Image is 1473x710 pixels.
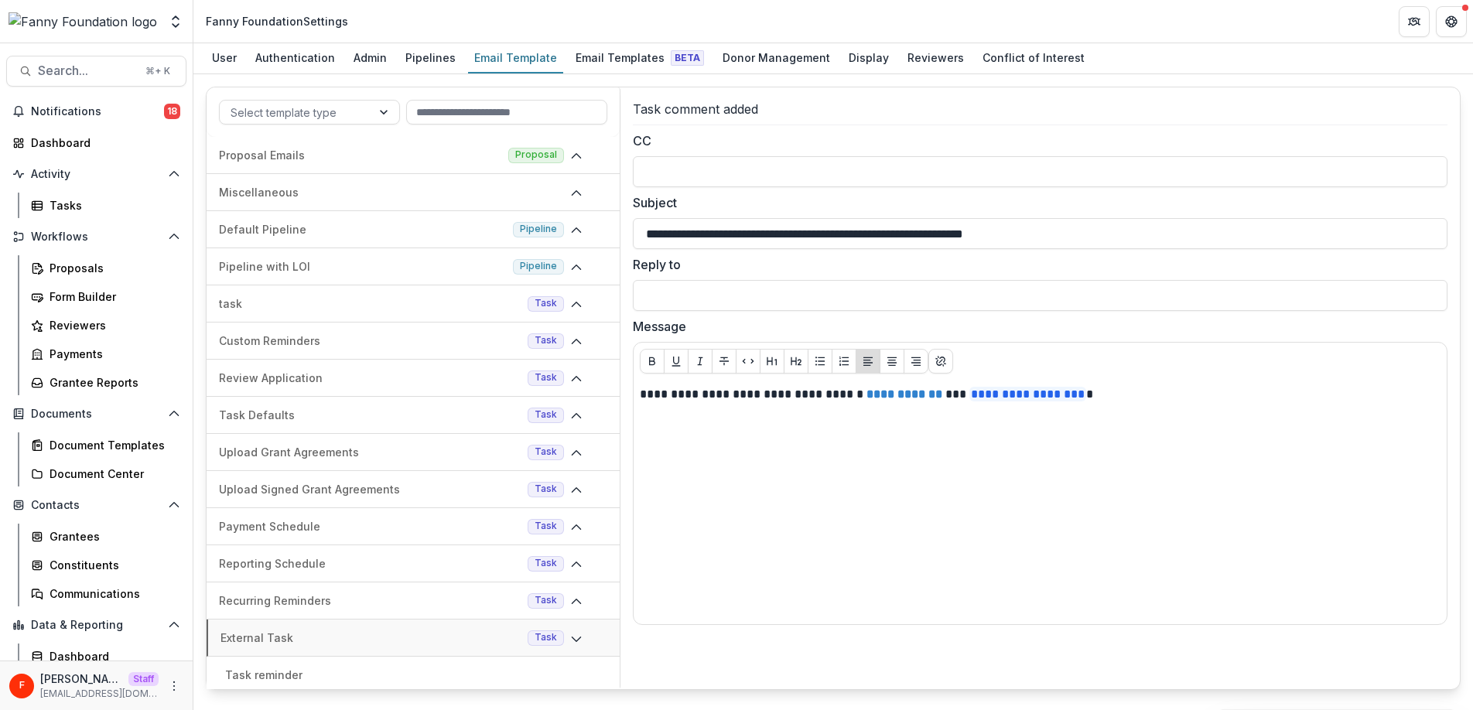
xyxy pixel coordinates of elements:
[535,298,557,309] span: Task
[128,672,159,686] p: Staff
[535,446,557,457] span: Task
[50,317,174,333] div: Reviewers
[164,104,180,119] span: 18
[25,312,186,338] a: Reviewers
[206,13,348,29] div: Fanny Foundation Settings
[25,581,186,606] a: Communications
[219,481,521,497] p: Upload Signed Grant Agreements
[25,461,186,486] a: Document Center
[25,370,186,395] a: Grantee Reports
[50,585,174,602] div: Communications
[50,346,174,362] div: Payments
[535,595,557,606] span: Task
[200,10,354,32] nav: breadcrumb
[928,349,953,374] button: Create link
[347,46,393,69] div: Admin
[206,46,243,69] div: User
[1436,6,1467,37] button: Get Help
[219,370,521,386] p: Review Application
[535,521,557,531] span: Task
[633,193,1438,212] label: Subject
[31,499,162,512] span: Contacts
[904,349,928,374] button: Align Right
[249,46,341,69] div: Authentication
[31,135,174,151] div: Dashboard
[219,592,521,609] p: Recurring Reminders
[219,184,564,200] p: Miscellaneous
[901,43,970,73] a: Reviewers
[219,258,507,275] p: Pipeline with LOI
[535,558,557,568] span: Task
[219,295,521,312] p: task
[535,372,557,383] span: Task
[31,230,162,244] span: Workflows
[6,99,186,124] button: Notifications18
[633,131,1438,150] label: CC
[25,255,186,281] a: Proposals
[976,46,1091,69] div: Conflict of Interest
[716,43,836,73] a: Donor Management
[842,43,895,73] a: Display
[50,648,174,664] div: Dashboard
[399,43,462,73] a: Pipelines
[31,168,162,181] span: Activity
[219,407,521,423] p: Task Defaults
[219,518,521,534] p: Payment Schedule
[25,341,186,367] a: Payments
[50,557,174,573] div: Constituents
[6,401,186,426] button: Open Documents
[25,284,186,309] a: Form Builder
[535,335,557,346] span: Task
[206,43,243,73] a: User
[219,221,507,237] p: Default Pipeline
[6,162,186,186] button: Open Activity
[6,130,186,155] a: Dashboard
[515,149,557,160] span: Proposal
[25,643,186,669] a: Dashboard
[880,349,904,374] button: Align Center
[40,671,122,687] p: [PERSON_NAME]
[633,100,1447,118] div: Task comment added
[25,552,186,578] a: Constituents
[6,224,186,249] button: Open Workflows
[25,193,186,218] a: Tasks
[784,349,808,374] button: Heading 2
[520,224,557,234] span: Pipeline
[6,493,186,517] button: Open Contacts
[50,374,174,391] div: Grantee Reports
[50,288,174,305] div: Form Builder
[856,349,880,374] button: Align Left
[50,437,174,453] div: Document Templates
[842,46,895,69] div: Display
[399,46,462,69] div: Pipelines
[808,349,832,374] button: Bullet List
[633,255,1438,274] label: Reply to
[225,667,302,683] p: Task reminder
[520,261,557,271] span: Pipeline
[468,46,563,69] div: Email Template
[976,43,1091,73] a: Conflict of Interest
[31,619,162,632] span: Data & Reporting
[6,56,186,87] button: Search...
[535,483,557,494] span: Task
[50,260,174,276] div: Proposals
[219,333,521,349] p: Custom Reminders
[165,6,186,37] button: Open entity switcher
[901,46,970,69] div: Reviewers
[219,555,521,572] p: Reporting Schedule
[736,349,760,374] button: Code
[569,43,710,73] a: Email Templates Beta
[165,677,183,695] button: More
[40,687,159,701] p: [EMAIL_ADDRESS][DOMAIN_NAME]
[31,408,162,421] span: Documents
[633,317,1438,336] label: Message
[468,43,563,73] a: Email Template
[19,681,25,691] div: Fanny
[535,409,557,420] span: Task
[1399,6,1430,37] button: Partners
[50,197,174,213] div: Tasks
[38,63,136,78] span: Search...
[347,43,393,73] a: Admin
[664,349,689,374] button: Underline
[25,432,186,458] a: Document Templates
